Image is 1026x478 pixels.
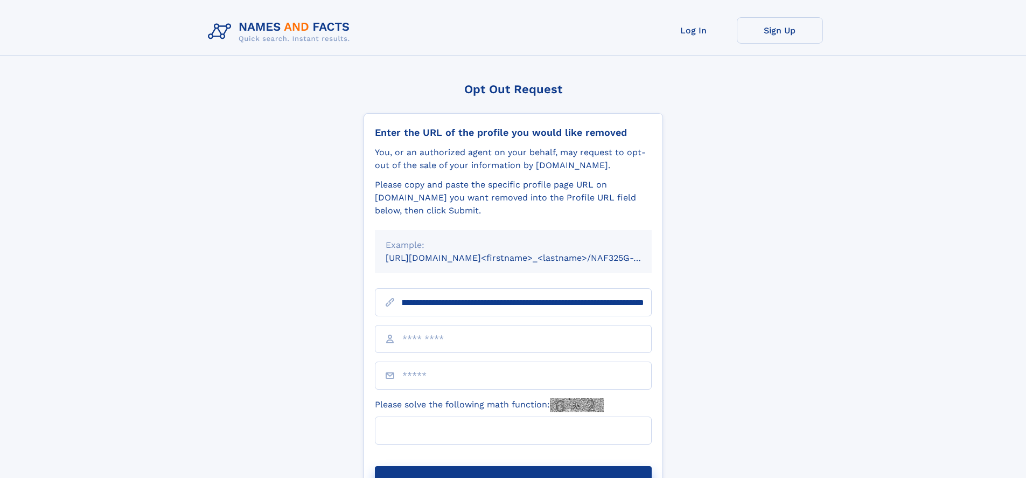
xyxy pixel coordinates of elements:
[364,82,663,96] div: Opt Out Request
[386,239,641,252] div: Example:
[204,17,359,46] img: Logo Names and Facts
[737,17,823,44] a: Sign Up
[651,17,737,44] a: Log In
[375,178,652,217] div: Please copy and paste the specific profile page URL on [DOMAIN_NAME] you want removed into the Pr...
[375,127,652,138] div: Enter the URL of the profile you would like removed
[375,146,652,172] div: You, or an authorized agent on your behalf, may request to opt-out of the sale of your informatio...
[386,253,672,263] small: [URL][DOMAIN_NAME]<firstname>_<lastname>/NAF325G-xxxxxxxx
[375,398,604,412] label: Please solve the following math function:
